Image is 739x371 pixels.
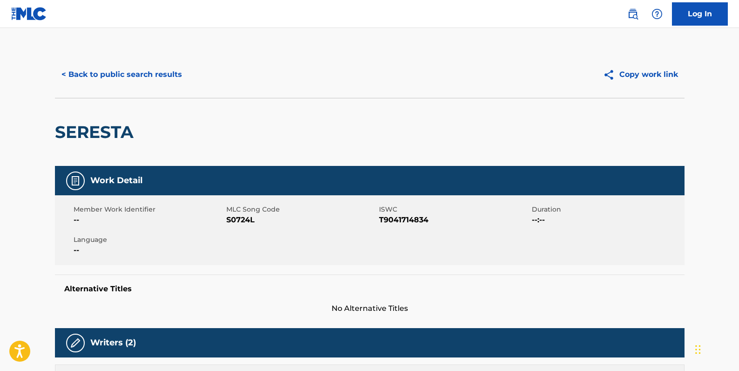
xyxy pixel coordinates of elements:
img: Work Detail [70,175,81,186]
img: Copy work link [603,69,619,81]
h5: Writers (2) [90,337,136,348]
span: Duration [532,205,682,214]
span: Language [74,235,224,245]
span: --:-- [532,214,682,226]
h2: SERESTA [55,122,138,143]
button: < Back to public search results [55,63,189,86]
div: Help [648,5,666,23]
span: -- [74,245,224,256]
span: S0724L [226,214,377,226]
div: Drag [695,336,701,364]
a: Public Search [624,5,642,23]
span: Member Work Identifier [74,205,224,214]
img: Writers [70,337,81,349]
span: T9041714834 [379,214,529,226]
span: MLC Song Code [226,205,377,214]
img: help [651,8,663,20]
h5: Alternative Titles [64,284,675,294]
img: search [627,8,638,20]
button: Copy work link [597,63,685,86]
span: No Alternative Titles [55,303,685,314]
span: ISWC [379,205,529,214]
img: MLC Logo [11,7,47,21]
iframe: Chat Widget [692,326,739,371]
h5: Work Detail [90,175,142,186]
a: Log In [672,2,728,26]
span: -- [74,214,224,226]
